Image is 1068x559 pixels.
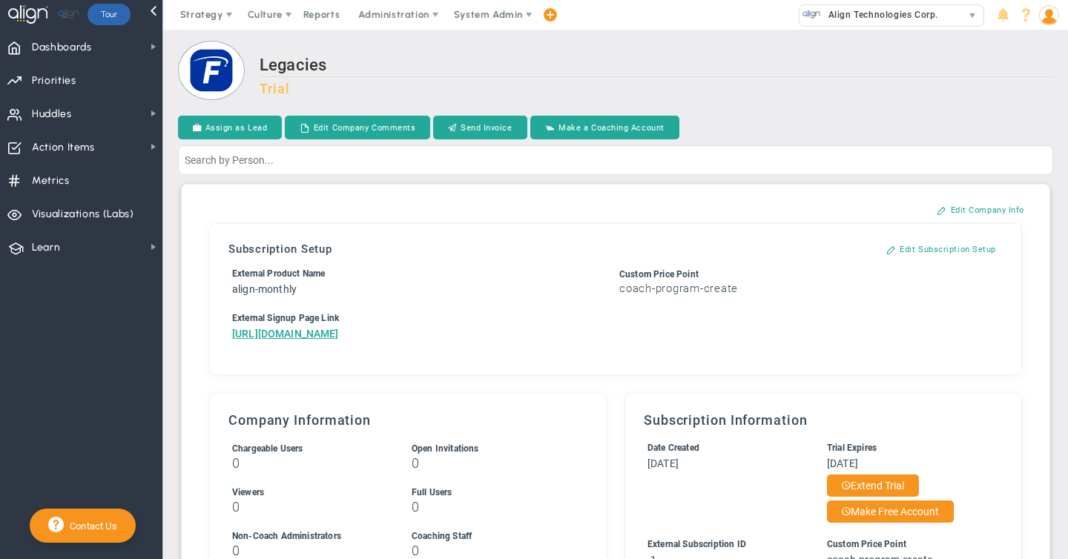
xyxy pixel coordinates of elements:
span: Custom Price Point [619,269,699,279]
div: External Subscription ID [647,537,800,552]
input: Search by Person... [178,145,1053,175]
span: Contact Us [64,520,117,532]
button: Edit Company Info [922,198,1039,222]
span: Chargeable Users [232,443,303,454]
div: External Signup Page Link [232,311,612,325]
h2: Legacies [260,56,1053,77]
span: Visualizations (Labs) [32,199,134,230]
div: External Product Name [232,267,612,281]
span: Strategy [180,9,223,20]
h3: Trial [260,81,1053,96]
span: Learn [32,232,60,263]
button: Edit Company Comments [285,116,430,139]
span: Administration [358,9,429,20]
span: Coaching Staff [412,531,472,541]
button: Extend Trial [827,474,919,497]
button: Assign as Lead [178,116,282,139]
span: Viewers [232,487,264,497]
span: Open Invitations [412,443,479,454]
button: Edit Subscription Setup [871,237,1011,261]
img: 50249.Person.photo [1039,5,1059,25]
img: Loading... [178,41,245,100]
span: Non-Coach Administrators [232,531,341,541]
div: Date Created [647,441,800,455]
span: [DATE] [647,457,679,469]
button: Make Free Account [827,500,954,523]
a: [URL][DOMAIN_NAME] [232,328,339,340]
span: align-monthly [232,283,297,295]
span: Metrics [32,165,70,196]
h3: Subscription Information [644,412,1003,428]
h3: 0 [412,500,564,514]
h3: 0 [412,456,564,470]
div: Trial Expires [827,441,979,455]
h3: 0 [412,543,564,558]
span: Full Users [412,487,452,497]
button: Make a Coaching Account [530,116,679,139]
h3: Company Information [228,412,587,428]
h3: coach-program-create [619,282,999,296]
span: select [962,5,983,26]
h3: 0 [232,456,384,470]
span: System Admin [454,9,523,20]
span: Dashboards [32,32,92,63]
button: Send Invoice [433,116,527,139]
label: Includes Users + Open Invitations, excludes Coaching Staff [232,442,303,454]
span: Culture [248,9,283,20]
span: Priorities [32,65,76,96]
span: [DATE] [827,457,858,469]
span: Action Items [32,132,95,163]
span: Align Technologies Corp. [821,5,938,24]
img: 10991.Company.photo [802,5,821,24]
h3: Subscription Setup [228,242,1003,256]
h3: 0 [232,543,384,558]
span: Huddles [32,99,72,130]
div: Custom Price Point [827,537,979,552]
h3: 0 [232,500,384,514]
